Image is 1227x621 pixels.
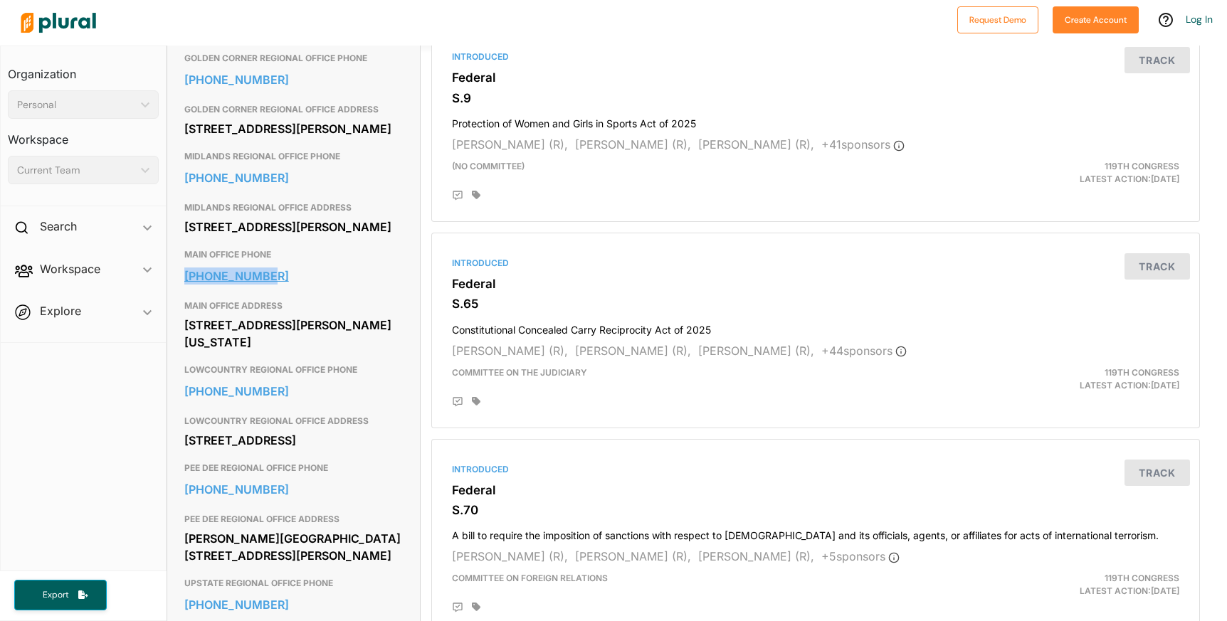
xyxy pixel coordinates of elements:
[957,11,1038,26] a: Request Demo
[184,460,404,477] h3: PEE DEE REGIONAL OFFICE PHONE
[452,51,1179,63] div: Introduced
[40,218,77,234] h2: Search
[452,277,1179,291] h3: Federal
[184,167,404,189] a: [PHONE_NUMBER]
[184,101,404,118] h3: GOLDEN CORNER REGIONAL OFFICE ADDRESS
[184,381,404,402] a: [PHONE_NUMBER]
[575,137,691,152] span: [PERSON_NAME] (R),
[452,523,1179,542] h4: A bill to require the imposition of sanctions with respect to [DEMOGRAPHIC_DATA] and its official...
[452,317,1179,336] h4: Constitutional Concealed Carry Reciprocity Act of 2025
[1053,6,1139,33] button: Create Account
[184,528,404,566] div: [PERSON_NAME][GEOGRAPHIC_DATA] [STREET_ADDRESS][PERSON_NAME]
[698,137,814,152] span: [PERSON_NAME] (R),
[17,97,135,112] div: Personal
[957,6,1038,33] button: Request Demo
[14,580,107,610] button: Export
[184,479,404,500] a: [PHONE_NUMBER]
[452,463,1179,476] div: Introduced
[941,366,1191,392] div: Latest Action: [DATE]
[452,549,568,563] span: [PERSON_NAME] (R),
[184,413,404,430] h3: LOWCOUNTRY REGIONAL OFFICE ADDRESS
[1105,367,1179,378] span: 119th Congress
[472,190,480,200] div: Add tags
[452,70,1179,85] h3: Federal
[472,602,480,612] div: Add tags
[472,396,480,406] div: Add tags
[184,314,404,353] div: [STREET_ADDRESS][PERSON_NAME][US_STATE]
[17,163,135,178] div: Current Team
[1105,161,1179,171] span: 119th Congress
[184,199,404,216] h3: MIDLANDS REGIONAL OFFICE ADDRESS
[452,573,608,583] span: Committee on Foreign Relations
[452,602,463,613] div: Add Position Statement
[452,137,568,152] span: [PERSON_NAME] (R),
[452,111,1179,130] h4: Protection of Women and Girls in Sports Act of 2025
[1186,13,1213,26] a: Log In
[452,396,463,408] div: Add Position Statement
[575,344,691,358] span: [PERSON_NAME] (R),
[452,503,1179,517] h3: S.70
[1105,573,1179,583] span: 119th Congress
[184,594,404,615] a: [PHONE_NUMBER]
[184,361,404,378] h3: LOWCOUNTRY REGIONAL OFFICE PHONE
[1125,47,1190,73] button: Track
[452,483,1179,497] h3: Federal
[184,430,404,451] div: [STREET_ADDRESS]
[184,69,404,90] a: [PHONE_NUMBER]
[452,91,1179,105] h3: S.9
[698,344,814,358] span: [PERSON_NAME] (R),
[1125,460,1190,486] button: Track
[821,549,900,563] span: + 5 sponsor s
[698,549,814,563] span: [PERSON_NAME] (R),
[821,137,905,152] span: + 41 sponsor s
[452,297,1179,311] h3: S.65
[184,265,404,287] a: [PHONE_NUMBER]
[575,549,691,563] span: [PERSON_NAME] (R),
[941,572,1191,598] div: Latest Action: [DATE]
[184,575,404,592] h3: UPSTATE REGIONAL OFFICE PHONE
[1125,253,1190,280] button: Track
[821,344,907,358] span: + 44 sponsor s
[184,511,404,528] h3: PEE DEE REGIONAL OFFICE ADDRESS
[184,216,404,238] div: [STREET_ADDRESS][PERSON_NAME]
[184,50,404,67] h3: GOLDEN CORNER REGIONAL OFFICE PHONE
[452,190,463,201] div: Add Position Statement
[184,148,404,165] h3: MIDLANDS REGIONAL OFFICE PHONE
[452,367,587,378] span: Committee on the Judiciary
[184,246,404,263] h3: MAIN OFFICE PHONE
[452,257,1179,270] div: Introduced
[33,589,78,601] span: Export
[184,118,404,139] div: [STREET_ADDRESS][PERSON_NAME]
[184,297,404,314] h3: MAIN OFFICE ADDRESS
[1053,11,1139,26] a: Create Account
[441,160,940,186] div: (no committee)
[8,53,159,85] h3: Organization
[941,160,1191,186] div: Latest Action: [DATE]
[8,119,159,150] h3: Workspace
[452,344,568,358] span: [PERSON_NAME] (R),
